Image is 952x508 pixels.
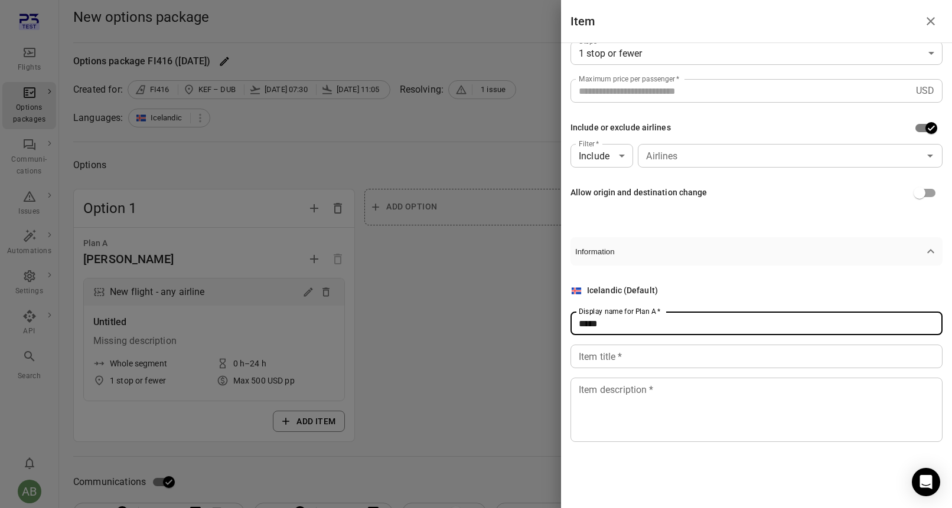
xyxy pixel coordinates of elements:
div: Open Intercom Messenger [912,468,940,496]
h1: Item [570,12,595,31]
label: Filter [579,139,599,149]
span: Information [575,247,924,256]
button: Information [570,237,943,266]
div: Include [570,144,633,168]
p: USD [916,84,934,98]
label: Display name for Plan A [579,306,661,316]
div: Icelandic (Default) [587,284,658,297]
div: Include or exclude airlines [570,122,671,135]
div: Allow origin and destination change [570,186,708,199]
label: Maximum price per passenger [579,74,680,84]
div: 1 stop or fewer [570,41,943,65]
button: Open [922,148,938,164]
button: Close drawer [919,9,943,33]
